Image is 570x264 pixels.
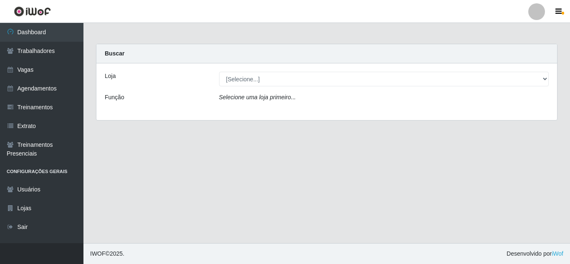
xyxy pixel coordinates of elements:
a: iWof [552,250,563,257]
i: Selecione uma loja primeiro... [219,94,296,101]
span: © 2025 . [90,249,124,258]
label: Loja [105,72,116,80]
img: CoreUI Logo [14,6,51,17]
label: Função [105,93,124,102]
span: Desenvolvido por [507,249,563,258]
strong: Buscar [105,50,124,57]
span: IWOF [90,250,106,257]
